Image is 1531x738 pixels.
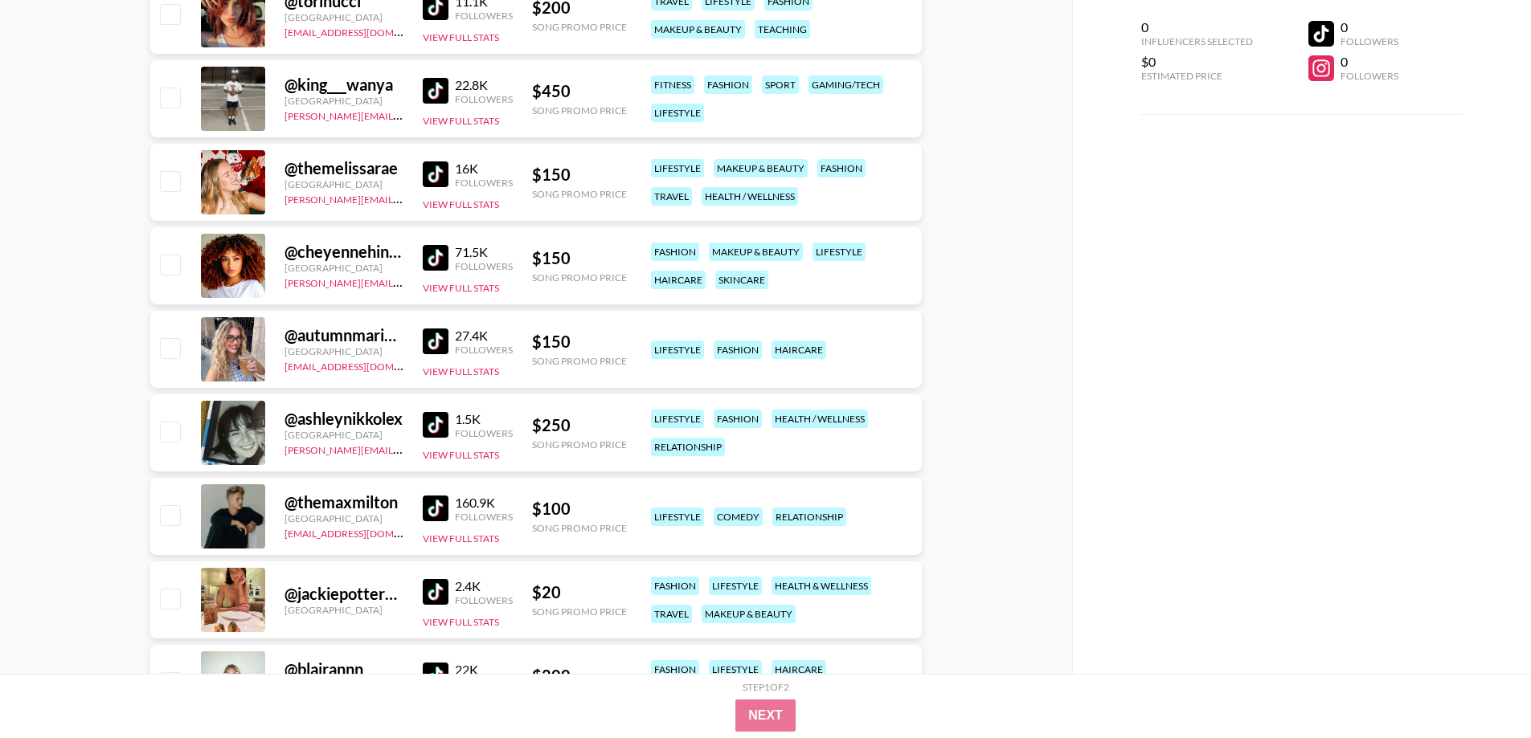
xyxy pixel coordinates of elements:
div: Followers [455,594,513,606]
div: Followers [455,177,513,189]
div: 160.9K [455,495,513,511]
div: fashion [817,159,866,177]
a: [EMAIL_ADDRESS][DOMAIN_NAME] [285,357,446,373]
img: TikTok [423,328,448,354]
div: 2.4K [455,578,513,594]
div: Followers [455,427,513,439]
div: lifestyle [709,577,762,595]
div: fashion [651,243,699,261]
div: Followers [455,511,513,523]
a: [EMAIL_ADDRESS][DOMAIN_NAME] [285,23,446,39]
div: health / wellness [772,410,868,428]
div: lifestyle [651,508,704,526]
div: Song Promo Price [532,188,627,200]
div: $0 [1141,54,1253,70]
button: View Full Stats [423,532,499,544]
div: 71.5K [455,244,513,260]
div: Song Promo Price [532,605,627,618]
div: [GEOGRAPHIC_DATA] [285,262,403,274]
div: $ 100 [532,499,627,519]
div: $ 150 [532,248,627,268]
div: @ cheyennehinojosa [285,242,403,262]
div: fashion [651,577,699,595]
a: [PERSON_NAME][EMAIL_ADDRESS][DOMAIN_NAME] [285,107,522,122]
a: [EMAIL_ADDRESS][DOMAIN_NAME] [285,524,446,540]
div: fashion [714,340,762,359]
div: $ 200 [532,666,627,686]
img: TikTok [423,245,448,271]
div: fitness [651,75,694,94]
img: TikTok [423,495,448,521]
div: makeup & beauty [714,159,808,177]
div: haircare [772,340,826,359]
div: Song Promo Price [532,104,627,116]
div: Followers [1341,35,1398,47]
div: lifestyle [651,159,704,177]
img: TikTok [423,663,448,688]
div: $ 20 [532,582,627,602]
img: TikTok [423,78,448,104]
button: View Full Stats [423,198,499,210]
button: Next [735,699,796,732]
div: [GEOGRAPHIC_DATA] [285,512,403,524]
div: [GEOGRAPHIC_DATA] [285,95,403,107]
div: 0 [1341,19,1398,35]
button: View Full Stats [423,365,499,377]
div: Followers [455,10,513,22]
div: Followers [455,344,513,356]
div: Song Promo Price [532,21,627,33]
div: fashion [704,75,752,94]
div: health / wellness [702,187,798,206]
div: skincare [715,271,768,289]
button: View Full Stats [423,115,499,127]
div: @ jackiepotter8881 [285,584,403,604]
div: lifestyle [813,243,866,261]
div: Estimated Price [1141,70,1253,82]
div: 16K [455,161,513,177]
button: View Full Stats [423,449,499,461]
div: $ 150 [532,165,627,185]
img: TikTok [423,579,448,605]
div: @ king___wanya [285,75,403,95]
div: comedy [714,508,763,526]
div: @ blairannn [285,659,403,679]
div: [GEOGRAPHIC_DATA] [285,345,403,357]
a: [PERSON_NAME][EMAIL_ADDRESS][DOMAIN_NAME] [285,274,522,289]
div: gaming/tech [808,75,883,94]
img: TikTok [423,412,448,438]
div: makeup & beauty [702,605,796,623]
div: Followers [455,93,513,105]
div: health & wellness [772,577,871,595]
div: makeup & beauty [709,243,803,261]
div: relationship [772,508,846,526]
div: teaching [755,20,810,39]
div: $ 150 [532,332,627,352]
div: Song Promo Price [532,522,627,534]
div: Song Promo Price [532,271,627,283]
div: [GEOGRAPHIC_DATA] [285,604,403,616]
div: 22.8K [455,77,513,93]
button: View Full Stats [423,31,499,43]
div: 0 [1141,19,1253,35]
div: travel [651,187,692,206]
button: View Full Stats [423,282,499,294]
div: $ 450 [532,81,627,101]
iframe: Drift Widget Chat Controller [1451,658,1512,719]
div: 27.4K [455,328,513,344]
div: sport [762,75,799,94]
div: Followers [1341,70,1398,82]
img: TikTok [423,161,448,187]
div: haircare [772,660,826,679]
div: Influencers Selected [1141,35,1253,47]
div: 22K [455,662,513,678]
div: haircare [651,271,706,289]
button: View Full Stats [423,616,499,628]
div: @ autumnmarieraphael [285,325,403,345]
div: Followers [455,260,513,272]
div: Step 1 of 2 [743,681,789,693]
div: [GEOGRAPHIC_DATA] [285,11,403,23]
div: lifestyle [709,660,762,679]
div: $ 250 [532,415,627,435]
div: lifestyle [651,410,704,428]
div: @ themelissarae [285,158,403,178]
